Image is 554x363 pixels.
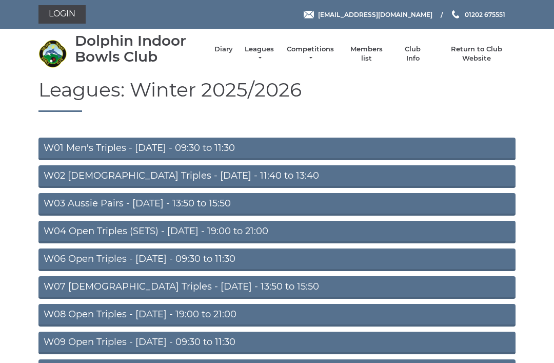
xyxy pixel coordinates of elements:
[38,5,86,24] a: Login
[214,45,233,54] a: Diary
[38,40,67,68] img: Dolphin Indoor Bowls Club
[38,79,516,112] h1: Leagues: Winter 2025/2026
[38,332,516,354] a: W09 Open Triples - [DATE] - 09:30 to 11:30
[38,249,516,271] a: W06 Open Triples - [DATE] - 09:30 to 11:30
[38,221,516,243] a: W04 Open Triples (SETS) - [DATE] - 19:00 to 21:00
[465,10,505,18] span: 01202 675551
[286,45,335,63] a: Competitions
[38,165,516,188] a: W02 [DEMOGRAPHIC_DATA] Triples - [DATE] - 11:40 to 13:40
[304,11,314,18] img: Email
[38,193,516,216] a: W03 Aussie Pairs - [DATE] - 13:50 to 15:50
[38,304,516,327] a: W08 Open Triples - [DATE] - 19:00 to 21:00
[452,10,459,18] img: Phone us
[450,10,505,20] a: Phone us 01202 675551
[38,276,516,299] a: W07 [DEMOGRAPHIC_DATA] Triples - [DATE] - 13:50 to 15:50
[75,33,204,65] div: Dolphin Indoor Bowls Club
[243,45,275,63] a: Leagues
[438,45,516,63] a: Return to Club Website
[318,10,432,18] span: [EMAIL_ADDRESS][DOMAIN_NAME]
[398,45,428,63] a: Club Info
[345,45,387,63] a: Members list
[38,138,516,160] a: W01 Men's Triples - [DATE] - 09:30 to 11:30
[304,10,432,20] a: Email [EMAIL_ADDRESS][DOMAIN_NAME]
